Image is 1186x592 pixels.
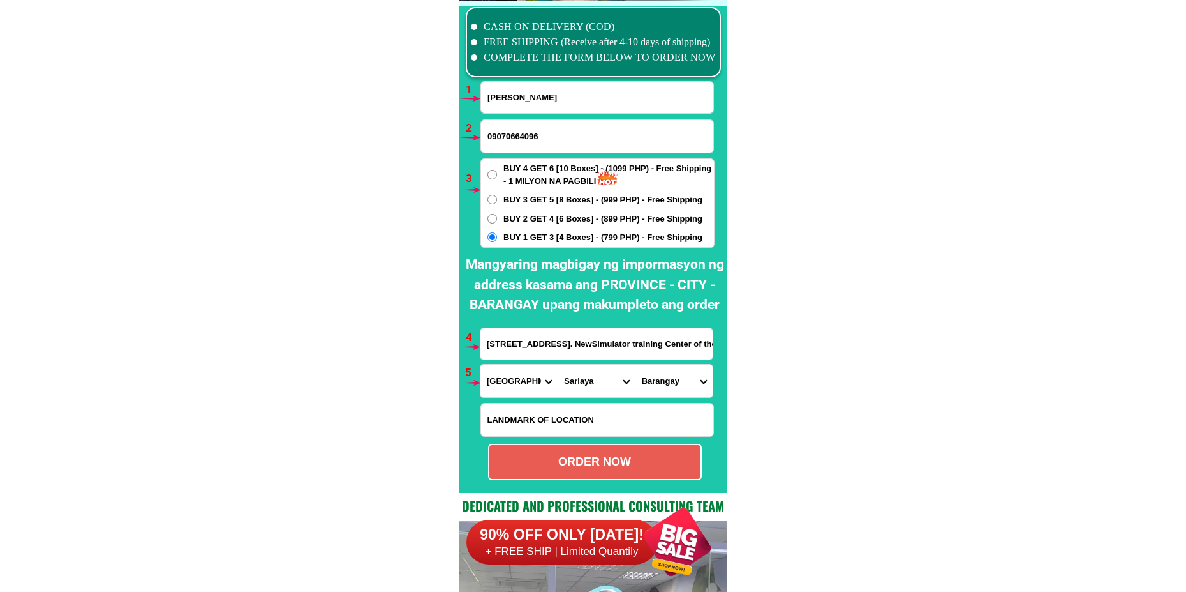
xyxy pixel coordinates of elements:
[466,545,658,559] h6: + FREE SHIP | Limited Quantily
[465,365,480,381] h6: 5
[466,120,480,137] h6: 2
[487,195,497,204] input: BUY 3 GET 5 [8 Boxes] - (999 PHP) - Free Shipping
[487,214,497,224] input: BUY 2 GET 4 [6 Boxes] - (899 PHP) - Free Shipping
[459,496,727,515] h2: Dedicated and professional consulting team
[487,232,497,242] input: BUY 1 GET 3 [4 Boxes] - (799 PHP) - Free Shipping
[481,120,713,153] input: Input phone_number
[481,82,713,113] input: Input full_name
[503,194,702,206] span: BUY 3 GET 5 [8 Boxes] - (999 PHP) - Free Shipping
[466,171,480,187] h6: 3
[481,404,713,436] input: Input LANDMARKOFLOCATION
[471,19,716,34] li: CASH ON DELIVERY (COD)
[466,330,480,346] h6: 4
[466,82,480,98] h6: 1
[471,50,716,65] li: COMPLETE THE FORM BELOW TO ORDER NOW
[480,328,713,360] input: Input address
[558,365,635,397] select: Select district
[466,526,658,545] h6: 90% OFF ONLY [DATE]!
[503,231,702,244] span: BUY 1 GET 3 [4 Boxes] - (799 PHP) - Free Shipping
[463,255,727,315] h2: Mangyaring magbigay ng impormasyon ng address kasama ang PROVINCE - CITY - BARANGAY upang makumpl...
[489,453,700,471] div: ORDER NOW
[503,213,702,225] span: BUY 2 GET 4 [6 Boxes] - (899 PHP) - Free Shipping
[487,170,497,179] input: BUY 4 GET 6 [10 Boxes] - (1099 PHP) - Free Shipping - 1 MILYON NA PAGBILI
[471,34,716,50] li: FREE SHIPPING (Receive after 4-10 days of shipping)
[635,365,713,397] select: Select commune
[480,365,558,397] select: Select province
[503,162,714,187] span: BUY 4 GET 6 [10 Boxes] - (1099 PHP) - Free Shipping - 1 MILYON NA PAGBILI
